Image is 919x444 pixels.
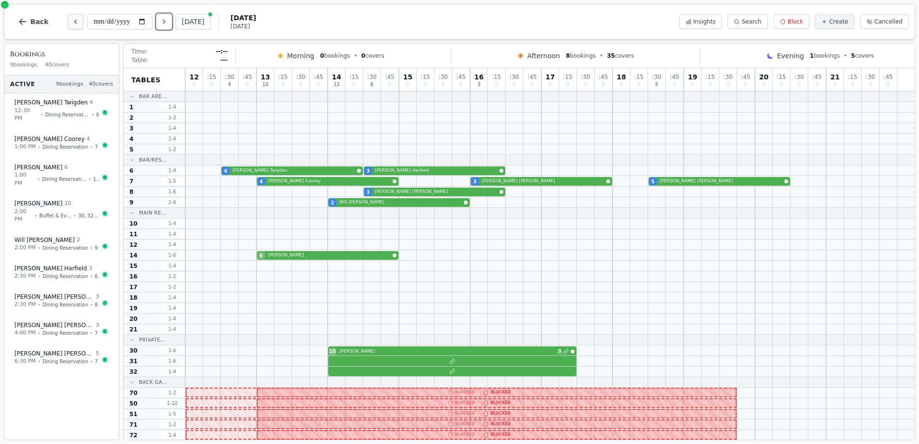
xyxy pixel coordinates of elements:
[728,14,767,29] button: Search
[14,164,63,171] span: [PERSON_NAME]
[815,14,855,29] button: Create
[320,52,324,59] span: 0
[810,52,814,59] span: 1
[810,52,840,60] span: bookings
[607,52,615,59] span: 35
[64,164,68,172] span: 6
[531,82,534,87] span: 0
[367,189,370,196] span: 3
[816,82,818,87] span: 0
[39,212,72,219] span: Buffet & Events
[438,74,447,80] span: : 30
[741,18,761,25] span: Search
[424,82,427,87] span: 0
[176,14,211,29] button: [DATE]
[129,220,138,228] span: 10
[777,74,786,80] span: : 15
[45,111,89,118] span: Dining Reservation
[161,421,184,428] span: 1 - 2
[660,178,782,185] span: [PERSON_NAME] [PERSON_NAME]
[129,103,133,111] span: 1
[38,143,40,151] span: •
[45,61,69,69] span: 40 covers
[296,74,305,80] span: : 30
[224,167,228,175] span: 4
[42,330,88,337] span: Dining Reservation
[798,82,801,87] span: 0
[90,273,93,280] span: •
[705,74,715,80] span: : 15
[8,158,115,193] button: [PERSON_NAME] 61:00 PM•Dining Reservation•14
[744,82,747,87] span: 0
[78,212,99,219] span: 30, 32, 31
[829,18,848,25] span: Create
[14,321,94,329] span: [PERSON_NAME] [PERSON_NAME]
[225,74,234,80] span: : 30
[30,18,49,25] span: Back
[161,400,184,407] span: 1 - 10
[10,61,38,69] span: 9 bookings
[361,52,384,60] span: covers
[260,252,263,259] span: 6
[56,80,83,89] span: 9 bookings
[652,74,661,80] span: : 30
[129,178,133,185] span: 7
[210,82,213,87] span: 0
[260,178,263,185] span: 4
[851,52,874,60] span: covers
[216,48,228,55] span: --:--
[95,358,98,365] span: 7
[228,82,231,87] span: 4
[780,82,783,87] span: 0
[161,368,184,375] span: 1 - 4
[8,259,115,286] button: [PERSON_NAME] Harfield32:30 PM•Dining Reservation•6
[14,244,36,252] span: 2:00 PM
[243,74,252,80] span: : 45
[602,82,605,87] span: 0
[38,244,40,252] span: •
[495,82,498,87] span: 0
[8,93,115,128] button: [PERSON_NAME] Twigden412:30 PM•Dining Reservation•6
[161,135,184,142] span: 1 - 4
[230,23,256,30] span: [DATE]
[329,348,336,355] span: 10
[96,293,99,301] span: 3
[90,143,93,151] span: •
[129,304,138,312] span: 19
[10,10,56,33] button: Back
[375,167,498,174] span: [PERSON_NAME] Harfield
[403,74,412,80] span: 15
[456,74,465,80] span: : 45
[339,348,555,355] span: [PERSON_NAME]
[741,74,750,80] span: : 45
[320,52,350,60] span: bookings
[161,167,184,174] span: 1 - 4
[89,265,92,273] span: 3
[874,18,903,25] span: Cancelled
[607,52,634,60] span: covers
[8,316,115,343] button: [PERSON_NAME] [PERSON_NAME]34:00 PM•Dining Reservation•7
[96,321,99,330] span: 3
[14,99,88,106] span: [PERSON_NAME] Twigden
[421,74,430,80] span: : 15
[581,74,590,80] span: : 30
[8,288,115,314] button: [PERSON_NAME] [PERSON_NAME]32:30 PM•Dining Reservation•8
[139,379,167,386] span: Back Ga...
[833,82,836,87] span: 0
[14,171,35,187] span: 1:00 PM
[843,52,847,60] span: •
[129,230,138,238] span: 11
[353,82,356,87] span: 0
[129,315,138,323] span: 20
[314,74,323,80] span: : 45
[129,283,138,291] span: 17
[354,52,357,60] span: •
[349,74,358,80] span: : 15
[367,167,370,175] span: 3
[95,330,98,337] span: 7
[557,349,562,355] span: 3
[546,74,555,80] span: 17
[64,200,71,208] span: 10
[261,74,270,80] span: 13
[14,236,75,244] span: Will [PERSON_NAME]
